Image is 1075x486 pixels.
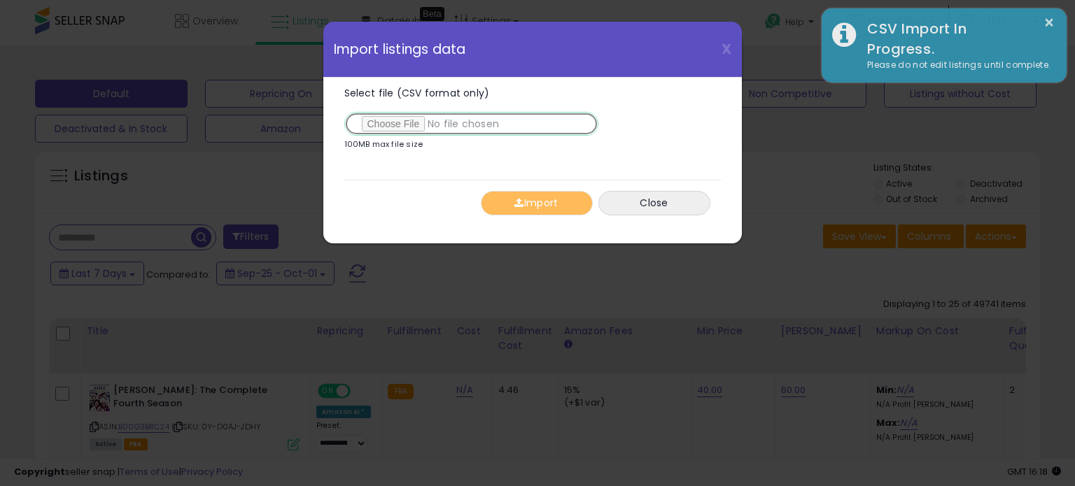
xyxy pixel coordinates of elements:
div: Please do not edit listings until complete. [857,59,1056,72]
span: X [722,39,731,59]
span: Import listings data [334,43,466,56]
button: Close [598,191,710,215]
p: 100MB max file size [344,141,423,148]
div: CSV Import In Progress. [857,19,1056,59]
button: × [1044,14,1055,31]
span: Select file (CSV format only) [344,86,490,100]
button: Import [481,191,593,215]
